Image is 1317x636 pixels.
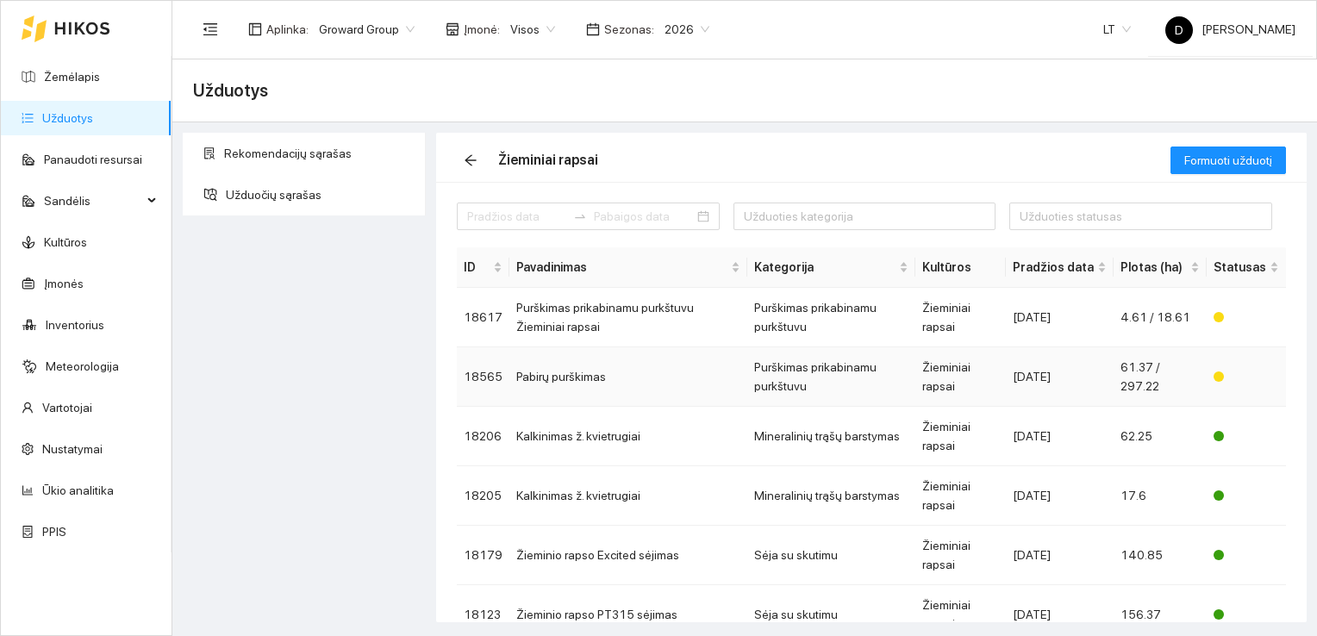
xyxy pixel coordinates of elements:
[193,77,268,104] span: Užduotys
[915,466,1005,526] td: Žieminiai rapsai
[1184,151,1272,170] span: Formuoti užduotį
[44,70,100,84] a: Žemėlapis
[46,359,119,373] a: Meteorologija
[1120,258,1187,277] span: Plotas (ha)
[498,149,598,171] div: Žieminiai rapsai
[457,407,509,466] td: 18206
[42,401,92,415] a: Vartotojai
[516,258,727,277] span: Pavadinimas
[586,22,600,36] span: calendar
[509,466,747,526] td: Kalkinimas ž. kvietrugiai
[203,147,215,159] span: solution
[1013,427,1107,446] div: [DATE]
[464,20,500,39] span: Įmonė :
[42,483,114,497] a: Ūkio analitika
[464,258,490,277] span: ID
[46,318,104,332] a: Inventorius
[509,288,747,347] td: Purškimas prikabinamu purkštuvu Žieminiai rapsai
[509,407,747,466] td: Kalkinimas ž. kvietrugiai
[1013,486,1107,505] div: [DATE]
[915,247,1005,288] th: Kultūros
[44,184,142,218] span: Sandėlis
[1006,247,1114,288] th: this column's title is Pradžios data,this column is sortable
[319,16,415,42] span: Groward Group
[44,153,142,166] a: Panaudoti resursai
[594,207,693,226] input: Pabaigos data
[1114,526,1207,585] td: 140.85
[509,526,747,585] td: Žieminio rapso Excited sėjimas
[1175,16,1183,44] span: D
[1214,258,1266,277] span: Statusas
[509,347,747,407] td: Pabirų purškimas
[1013,605,1107,624] div: [DATE]
[915,347,1005,407] td: Žieminiai rapsai
[915,407,1005,466] td: Žieminiai rapsai
[747,347,915,407] td: Purškimas prikabinamu purkštuvu
[1120,310,1190,324] span: 4.61 / 18.61
[457,147,484,174] button: arrow-left
[665,16,709,42] span: 2026
[457,526,509,585] td: 18179
[747,407,915,466] td: Mineralinių trąšų barstymas
[915,526,1005,585] td: Žieminiai rapsai
[446,22,459,36] span: shop
[224,136,412,171] span: Rekomendacijų sąrašas
[44,277,84,290] a: Įmonės
[458,153,484,167] span: arrow-left
[604,20,654,39] span: Sezonas :
[915,288,1005,347] td: Žieminiai rapsai
[457,347,509,407] td: 18565
[1207,247,1286,288] th: this column's title is Statusas,this column is sortable
[1114,247,1207,288] th: this column's title is Plotas (ha),this column is sortable
[457,247,509,288] th: this column's title is ID,this column is sortable
[248,22,262,36] span: layout
[42,111,93,125] a: Užduotys
[193,12,228,47] button: menu-fold
[573,209,587,223] span: to
[1114,466,1207,526] td: 17.6
[1013,546,1107,564] div: [DATE]
[44,235,87,249] a: Kultūros
[747,526,915,585] td: Sėja su skutimu
[509,247,747,288] th: this column's title is Pavadinimas,this column is sortable
[747,288,915,347] td: Purškimas prikabinamu purkštuvu
[457,288,509,347] td: 18617
[1013,367,1107,386] div: [DATE]
[510,16,555,42] span: Visos
[42,442,103,456] a: Nustatymai
[1013,308,1107,327] div: [DATE]
[266,20,309,39] span: Aplinka :
[754,258,896,277] span: Kategorija
[467,207,566,226] input: Pradžios data
[203,22,218,37] span: menu-fold
[747,247,915,288] th: this column's title is Kategorija,this column is sortable
[1165,22,1295,36] span: [PERSON_NAME]
[1170,147,1286,174] button: Formuoti užduotį
[42,525,66,539] a: PPIS
[1114,407,1207,466] td: 62.25
[457,466,509,526] td: 18205
[226,178,412,212] span: Užduočių sąrašas
[1103,16,1131,42] span: LT
[573,209,587,223] span: swap-right
[1120,360,1160,393] span: 61.37 / 297.22
[1013,258,1094,277] span: Pradžios data
[747,466,915,526] td: Mineralinių trąšų barstymas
